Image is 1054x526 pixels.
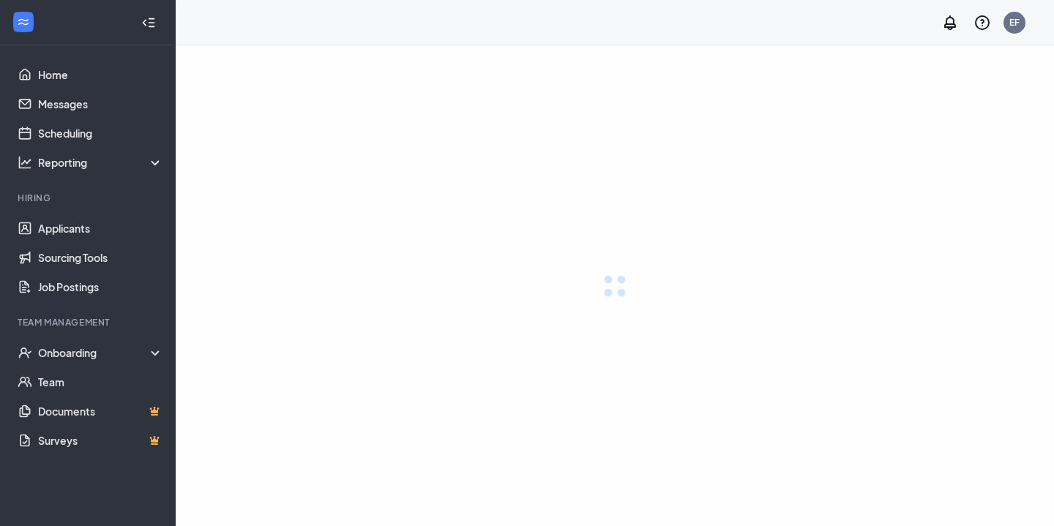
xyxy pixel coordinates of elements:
[38,119,163,148] a: Scheduling
[38,60,163,89] a: Home
[38,426,163,455] a: SurveysCrown
[18,316,160,328] div: Team Management
[38,397,163,426] a: DocumentsCrown
[38,214,163,243] a: Applicants
[18,192,160,204] div: Hiring
[38,243,163,272] a: Sourcing Tools
[1009,16,1020,29] div: EF
[16,15,31,29] svg: WorkstreamLogo
[38,272,163,301] a: Job Postings
[973,14,991,31] svg: QuestionInfo
[38,367,163,397] a: Team
[141,15,156,30] svg: Collapse
[38,155,164,170] div: Reporting
[38,345,164,360] div: Onboarding
[18,345,32,360] svg: UserCheck
[18,155,32,170] svg: Analysis
[941,14,959,31] svg: Notifications
[38,89,163,119] a: Messages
